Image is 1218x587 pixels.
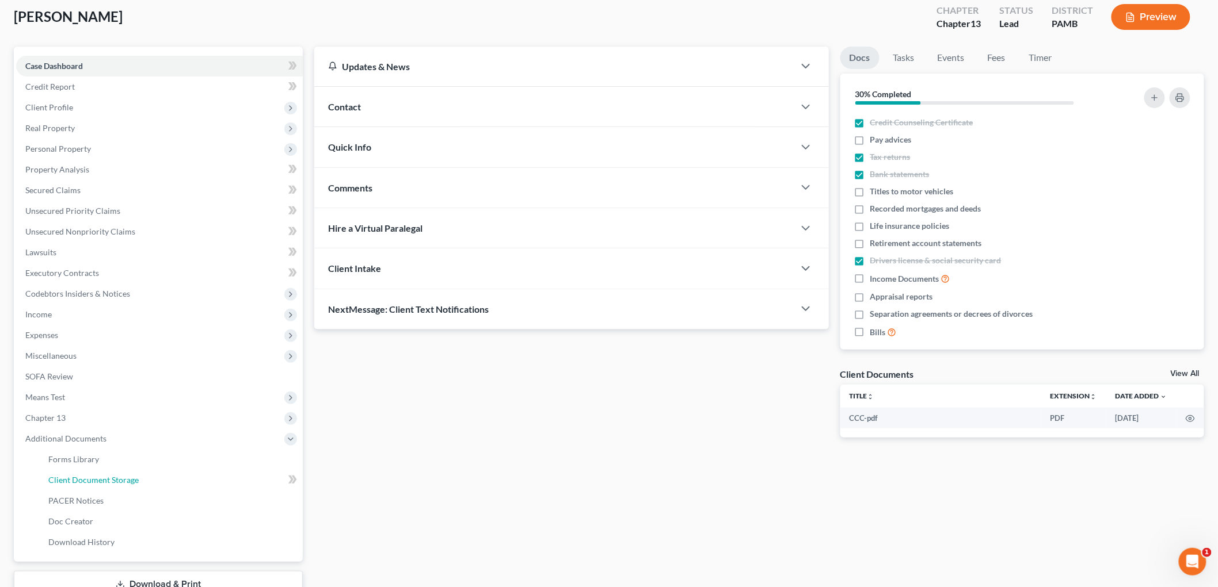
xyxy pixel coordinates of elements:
[25,371,73,381] span: SOFA Review
[25,164,89,174] span: Property Analysis
[25,102,73,112] span: Client Profile
[25,392,65,402] span: Means Test
[328,60,781,72] div: Updates & News
[840,408,1042,428] td: CCC-pdf
[25,330,58,340] span: Expenses
[16,159,303,180] a: Property Analysis
[1202,548,1212,557] span: 1
[979,47,1015,69] a: Fees
[870,220,950,232] span: Life insurance policies
[25,351,77,360] span: Miscellaneous
[25,123,75,133] span: Real Property
[25,309,52,319] span: Income
[328,141,371,152] span: Quick Info
[937,4,981,17] div: Chapter
[1050,392,1097,400] a: Extensionunfold_more
[25,247,56,257] span: Lawsuits
[48,454,99,464] span: Forms Library
[25,185,81,195] span: Secured Claims
[328,222,423,233] span: Hire a Virtual Paralegal
[884,47,924,69] a: Tasks
[16,263,303,283] a: Executory Contracts
[16,76,303,97] a: Credit Report
[328,304,489,314] span: NextMessage: Client Text Notifications
[14,8,123,25] span: [PERSON_NAME]
[970,18,981,29] span: 13
[1116,392,1167,400] a: Date Added expand_more
[25,227,135,236] span: Unsecured Nonpriority Claims
[25,268,99,278] span: Executory Contracts
[870,308,1033,320] span: Separation agreements or decrees of divorces
[39,490,303,511] a: PACER Notices
[870,327,886,338] span: Bills
[870,273,939,285] span: Income Documents
[39,449,303,470] a: Forms Library
[870,255,1002,266] span: Drivers license & social security card
[855,89,912,99] strong: 30% Completed
[1052,17,1093,30] div: PAMB
[870,186,954,197] span: Titles to motor vehicles
[1112,4,1190,30] button: Preview
[867,393,874,400] i: unfold_more
[25,413,66,423] span: Chapter 13
[48,516,93,526] span: Doc Creator
[870,134,912,145] span: Pay advices
[1020,47,1061,69] a: Timer
[328,182,372,193] span: Comments
[999,4,1033,17] div: Status
[937,17,981,30] div: Chapter
[999,17,1033,30] div: Lead
[1179,548,1206,576] iframe: Intercom live chat
[48,496,104,505] span: PACER Notices
[1090,393,1097,400] i: unfold_more
[870,168,930,180] span: Bank statements
[16,366,303,387] a: SOFA Review
[870,237,982,249] span: Retirement account statements
[328,101,361,112] span: Contact
[16,56,303,76] a: Case Dashboard
[870,291,933,302] span: Appraisal reports
[48,537,115,547] span: Download History
[840,368,914,380] div: Client Documents
[25,82,75,91] span: Credit Report
[928,47,974,69] a: Events
[16,180,303,201] a: Secured Claims
[1041,408,1106,428] td: PDF
[870,117,973,128] span: Credit Counseling Certificate
[25,433,106,443] span: Additional Documents
[870,151,911,163] span: Tax returns
[328,263,381,274] span: Client Intake
[25,144,91,154] span: Personal Property
[16,242,303,263] a: Lawsuits
[1052,4,1093,17] div: District
[16,221,303,242] a: Unsecured Nonpriority Claims
[870,203,981,214] span: Recorded mortgages and deeds
[16,201,303,221] a: Unsecured Priority Claims
[25,206,120,216] span: Unsecured Priority Claims
[25,289,130,298] span: Codebtors Insiders & Notices
[1171,370,1200,378] a: View All
[39,532,303,553] a: Download History
[840,47,880,69] a: Docs
[1160,393,1167,400] i: expand_more
[25,61,83,71] span: Case Dashboard
[39,470,303,490] a: Client Document Storage
[48,475,139,485] span: Client Document Storage
[1106,408,1177,428] td: [DATE]
[39,511,303,532] a: Doc Creator
[850,392,874,400] a: Titleunfold_more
